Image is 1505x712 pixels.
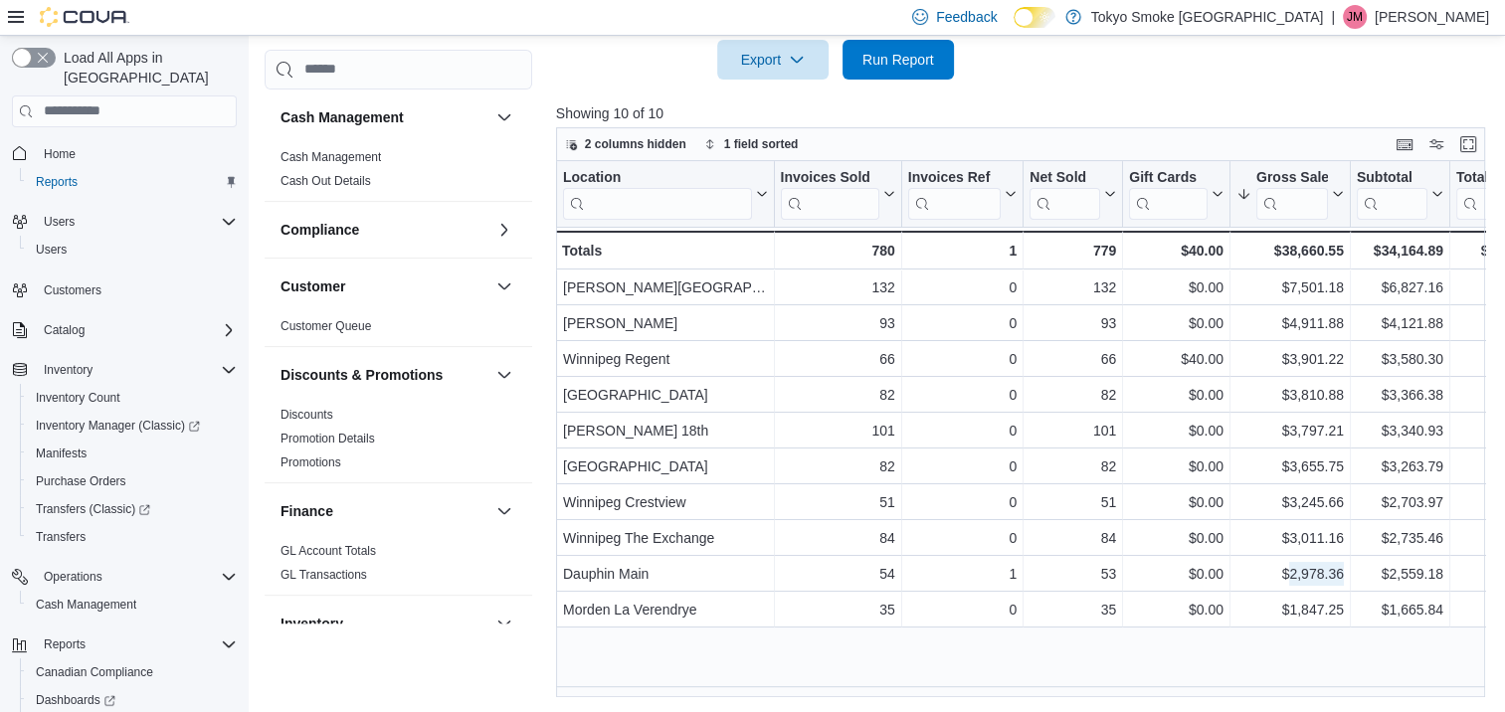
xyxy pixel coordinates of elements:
[281,107,488,127] button: Cash Management
[36,418,200,434] span: Inventory Manager (Classic)
[44,322,85,338] span: Catalog
[36,210,83,234] button: Users
[28,414,208,438] a: Inventory Manager (Classic)
[1236,562,1344,586] div: $2,978.36
[20,658,245,686] button: Canadian Compliance
[4,316,245,344] button: Catalog
[908,168,1017,219] button: Invoices Ref
[44,636,86,652] span: Reports
[28,442,94,465] a: Manifests
[1030,311,1116,335] div: 93
[281,432,375,445] a: Promotion Details
[281,319,371,333] a: Customer Queue
[281,220,488,240] button: Compliance
[908,562,1017,586] div: 1
[36,318,237,342] span: Catalog
[20,384,245,412] button: Inventory Count
[843,40,954,80] button: Run Report
[729,40,817,80] span: Export
[908,239,1017,263] div: 1
[265,145,532,201] div: Cash Management
[563,526,768,550] div: Winnipeg The Exchange
[44,569,102,585] span: Operations
[281,150,381,164] a: Cash Management
[36,210,237,234] span: Users
[1456,132,1480,156] button: Enter fullscreen
[36,142,84,166] a: Home
[1129,598,1223,622] div: $0.00
[563,419,768,443] div: [PERSON_NAME] 18th
[28,442,237,465] span: Manifests
[1129,419,1223,443] div: $0.00
[1236,419,1344,443] div: $3,797.21
[281,614,343,633] h3: Inventory
[281,614,488,633] button: Inventory
[36,473,126,489] span: Purchase Orders
[1236,168,1344,219] button: Gross Sales
[36,501,150,517] span: Transfers (Classic)
[1357,168,1427,187] div: Subtotal
[4,563,245,591] button: Operations
[20,495,245,523] a: Transfers (Classic)
[1357,239,1443,263] div: $34,164.89
[36,632,237,656] span: Reports
[908,490,1017,514] div: 0
[28,593,237,617] span: Cash Management
[1129,347,1223,371] div: $40.00
[281,174,371,188] a: Cash Out Details
[36,529,86,545] span: Transfers
[1357,275,1443,299] div: $6,827.16
[28,469,237,493] span: Purchase Orders
[281,501,488,521] button: Finance
[281,173,371,189] span: Cash Out Details
[1129,311,1223,335] div: $0.00
[36,318,93,342] button: Catalog
[36,278,109,302] a: Customers
[1129,490,1223,514] div: $0.00
[1129,168,1208,187] div: Gift Cards
[1357,347,1443,371] div: $3,580.30
[281,365,488,385] button: Discounts & Promotions
[28,497,237,521] span: Transfers (Classic)
[36,565,237,589] span: Operations
[36,358,100,382] button: Inventory
[908,454,1017,478] div: 0
[1129,168,1223,219] button: Gift Cards
[1236,239,1344,263] div: $38,660.55
[281,407,333,423] span: Discounts
[908,168,1001,219] div: Invoices Ref
[28,593,144,617] a: Cash Management
[1236,311,1344,335] div: $4,911.88
[1129,275,1223,299] div: $0.00
[265,403,532,482] div: Discounts & Promotions
[1236,490,1344,514] div: $3,245.66
[281,543,376,559] span: GL Account Totals
[28,525,237,549] span: Transfers
[28,660,237,684] span: Canadian Compliance
[36,358,237,382] span: Inventory
[563,490,768,514] div: Winnipeg Crestview
[563,383,768,407] div: [GEOGRAPHIC_DATA]
[1357,419,1443,443] div: $3,340.93
[44,282,101,298] span: Customers
[281,455,341,469] a: Promotions
[265,314,532,346] div: Customer
[1236,454,1344,478] div: $3,655.75
[780,311,894,335] div: 93
[28,386,237,410] span: Inventory Count
[1357,562,1443,586] div: $2,559.18
[281,276,345,296] h3: Customer
[28,238,75,262] a: Users
[36,141,237,166] span: Home
[44,146,76,162] span: Home
[1030,347,1116,371] div: 66
[563,311,768,335] div: [PERSON_NAME]
[492,499,516,523] button: Finance
[696,132,807,156] button: 1 field sorted
[780,490,894,514] div: 51
[4,630,245,658] button: Reports
[780,419,894,443] div: 101
[4,356,245,384] button: Inventory
[563,598,768,622] div: Morden La Verendrye
[780,383,894,407] div: 82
